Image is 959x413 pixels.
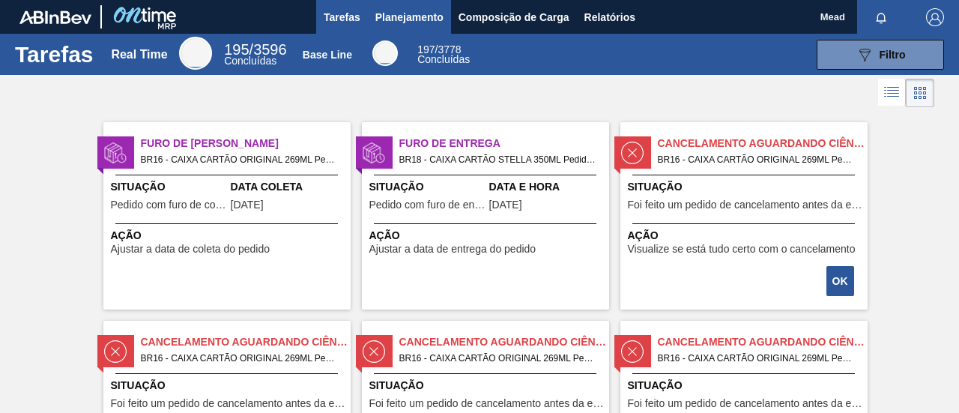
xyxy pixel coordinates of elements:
[111,244,270,255] span: Ajustar a data de coleta do pedido
[417,53,470,65] span: Concluídas
[399,350,597,367] span: BR16 - CAIXA CARTÃO ORIGINAL 269ML Pedido - 1559282
[141,151,339,168] span: BR16 - CAIXA CARTÃO ORIGINAL 269ML Pedido - 1990785
[372,40,398,66] div: Base Line
[111,48,167,61] div: Real Time
[628,398,864,409] span: Foi feito um pedido de cancelamento antes da etapa de aguardando faturamento
[104,340,127,363] img: status
[231,199,264,211] span: 11/08/2025
[621,340,644,363] img: status
[628,378,864,394] span: Situação
[224,43,286,66] div: Real Time
[658,151,856,168] span: BR16 - CAIXA CARTÃO ORIGINAL 269ML Pedido - 1559280
[111,378,347,394] span: Situação
[584,8,635,26] span: Relatórios
[880,49,906,61] span: Filtro
[857,7,905,28] button: Notificações
[417,45,470,64] div: Base Line
[628,244,856,255] span: Visualize se está tudo certo com o cancelamento
[369,378,605,394] span: Situação
[369,244,536,255] span: Ajustar a data de entrega do pedido
[828,265,856,298] div: Completar tarefa: 29720650
[303,49,352,61] div: Base Line
[111,228,347,244] span: Ação
[15,46,94,63] h1: Tarefas
[399,151,597,168] span: BR18 - CAIXA CARTÃO STELLA 350ML Pedido - 1984212
[141,136,351,151] span: Furo de Coleta
[224,41,249,58] span: 195
[826,266,854,296] button: OK
[906,79,934,107] div: Visão em Cards
[417,43,435,55] span: 197
[489,199,522,211] span: 12/08/2025,
[141,334,351,350] span: Cancelamento aguardando ciência
[224,55,276,67] span: Concluídas
[621,142,644,164] img: status
[369,179,485,195] span: Situação
[878,79,906,107] div: Visão em Lista
[489,179,605,195] span: Data e Hora
[369,398,605,409] span: Foi feito um pedido de cancelamento antes da etapa de aguardando faturamento
[141,350,339,367] span: BR16 - CAIXA CARTÃO ORIGINAL 269ML Pedido - 1559281
[628,228,864,244] span: Ação
[104,142,127,164] img: status
[363,340,385,363] img: status
[324,8,360,26] span: Tarefas
[399,136,609,151] span: Furo de Entrega
[628,199,864,211] span: Foi feito um pedido de cancelamento antes da etapa de aguardando faturamento
[817,40,944,70] button: Filtro
[111,179,227,195] span: Situação
[417,43,461,55] span: / 3778
[231,179,347,195] span: Data Coleta
[111,398,347,409] span: Foi feito um pedido de cancelamento antes da etapa de aguardando faturamento
[459,8,569,26] span: Composição de Carga
[363,142,385,164] img: status
[399,334,609,350] span: Cancelamento aguardando ciência
[369,199,485,211] span: Pedido com furo de entrega
[224,41,286,58] span: / 3596
[375,8,444,26] span: Planejamento
[926,8,944,26] img: Logout
[658,350,856,367] span: BR16 - CAIXA CARTÃO ORIGINAL 269ML Pedido - 1559283
[19,10,91,24] img: TNhmsLtSVTkK8tSr43FrP2fwEKptu5GPRR3wAAAABJRU5ErkJggg==
[111,199,227,211] span: Pedido com furo de coleta
[658,334,868,350] span: Cancelamento aguardando ciência
[179,37,212,70] div: Real Time
[628,179,864,195] span: Situação
[658,136,868,151] span: Cancelamento aguardando ciência
[369,228,605,244] span: Ação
